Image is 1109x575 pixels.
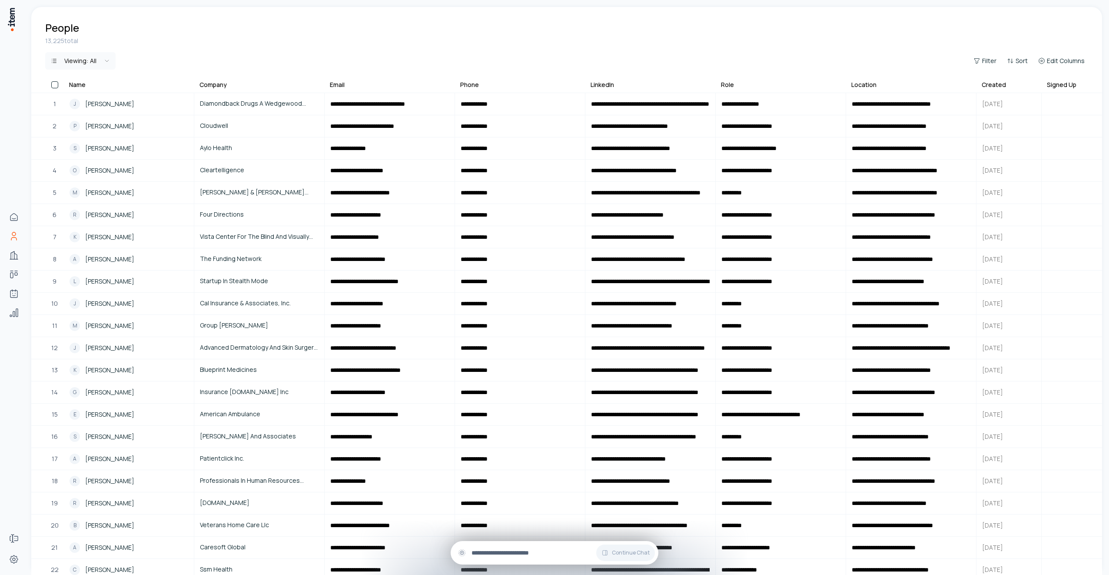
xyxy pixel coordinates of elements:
[982,80,1006,89] div: Created
[51,388,58,397] span: 14
[5,304,23,321] a: Analytics
[85,210,134,220] span: [PERSON_NAME]
[7,7,16,32] img: Item Brain Logo
[200,143,319,153] span: Aylo Health
[70,121,80,131] div: P
[85,476,134,486] span: [PERSON_NAME]
[64,493,193,514] a: R[PERSON_NAME]
[52,321,57,331] span: 11
[5,551,23,568] a: Settings
[195,138,324,159] a: Aylo Health
[45,21,79,35] h1: People
[51,521,59,530] span: 20
[330,80,345,89] div: Email
[70,210,80,220] div: R
[195,360,324,381] a: Blueprint Medicines
[64,426,193,447] a: S[PERSON_NAME]
[200,298,319,308] span: Cal Insurance & Associates, Inc.
[53,277,56,286] span: 9
[64,160,193,181] a: O[PERSON_NAME]
[195,515,324,536] a: Veterans Home Care Llc
[195,227,324,247] a: Vista Center For The Blind And Visually Impaired
[85,121,134,131] span: [PERSON_NAME]
[1035,55,1088,67] button: Edit Columns
[199,80,227,89] div: Company
[85,254,134,264] span: [PERSON_NAME]
[200,343,319,352] span: Advanced Dermatology And Skin Surgery, Pa
[51,343,58,353] span: 12
[200,121,319,130] span: Cloudwell
[64,404,193,425] a: E[PERSON_NAME]
[195,338,324,358] a: Advanced Dermatology And Skin Surgery, Pa
[70,565,80,575] div: C
[195,448,324,469] a: Patientclick Inc.
[5,530,23,547] a: Forms
[51,299,58,308] span: 10
[195,315,324,336] a: Group [PERSON_NAME]
[53,144,56,153] span: 3
[200,254,319,264] span: The Funding Network
[1047,57,1085,65] span: Edit Columns
[70,387,80,398] div: G
[5,247,23,264] a: Companies
[195,471,324,491] a: Professionals In Human Resources Association | Pihra
[200,232,319,241] span: Vista Center For The Blind And Visually Impaired
[85,232,134,242] span: [PERSON_NAME]
[85,498,134,508] span: [PERSON_NAME]
[200,498,319,508] span: [DOMAIN_NAME]
[64,94,193,114] a: J[PERSON_NAME]
[195,116,324,137] a: Cloudwell
[195,404,324,425] a: American Ambulance
[85,299,134,308] span: [PERSON_NAME]
[200,454,319,463] span: Patientclick Inc.
[591,80,614,89] div: LinkedIn
[5,285,23,302] a: Agents
[53,188,56,197] span: 5
[195,271,324,292] a: Startup In Stealth Mode
[195,94,324,114] a: Diamondback Drugs A Wedgewood Pharmacy Company
[64,204,193,225] a: R[PERSON_NAME]
[200,520,319,530] span: Veterans Home Care Llc
[195,426,324,447] a: [PERSON_NAME] And Associates
[70,476,80,486] div: R
[195,249,324,270] a: The Funding Network
[51,498,58,508] span: 19
[64,271,193,292] a: L[PERSON_NAME]
[5,208,23,226] a: Home
[53,121,56,131] span: 2
[195,537,324,558] a: Caresoft Global
[51,565,59,575] span: 22
[64,249,193,270] a: A[PERSON_NAME]
[64,471,193,491] a: R[PERSON_NAME]
[85,565,134,575] span: [PERSON_NAME]
[85,343,134,353] span: [PERSON_NAME]
[851,80,877,89] div: Location
[51,543,58,552] span: 21
[64,57,96,65] div: Viewing:
[200,431,319,441] span: [PERSON_NAME] And Associates
[53,232,56,242] span: 7
[70,298,80,309] div: J
[195,160,324,181] a: Cleartelligence
[612,549,650,556] span: Continue Chat
[64,515,193,536] a: B[PERSON_NAME]
[195,204,324,225] a: Four Directions
[85,365,134,375] span: [PERSON_NAME]
[64,338,193,358] a: J[PERSON_NAME]
[85,166,134,175] span: [PERSON_NAME]
[64,360,193,381] a: K[PERSON_NAME]
[85,454,134,464] span: [PERSON_NAME]
[85,410,134,419] span: [PERSON_NAME]
[70,187,80,198] div: M
[53,254,56,264] span: 8
[5,227,23,245] a: People
[195,293,324,314] a: Cal Insurance & Associates, Inc.
[64,227,193,247] a: K[PERSON_NAME]
[53,99,56,109] span: 1
[195,493,324,514] a: [DOMAIN_NAME]
[52,365,58,375] span: 13
[52,476,58,486] span: 18
[70,343,80,353] div: J
[195,382,324,403] a: Insurance [DOMAIN_NAME] Inc
[195,182,324,203] a: [PERSON_NAME] & [PERSON_NAME] Insurance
